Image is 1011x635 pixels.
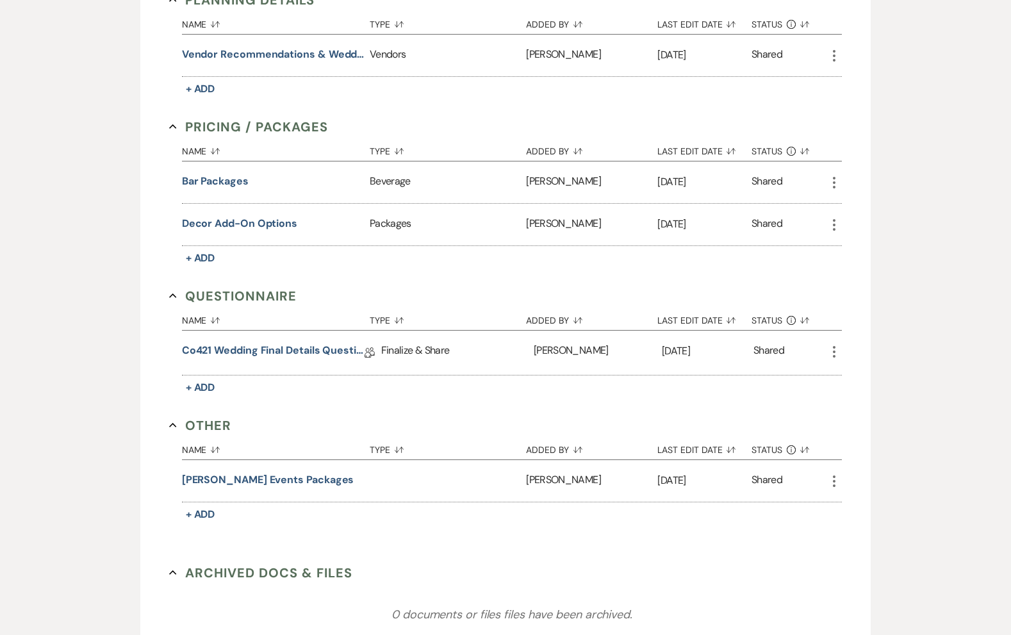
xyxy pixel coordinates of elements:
[753,343,784,363] div: Shared
[657,306,752,330] button: Last Edit Date
[752,136,826,161] button: Status
[169,117,328,136] button: Pricing / Packages
[752,306,826,330] button: Status
[169,563,352,582] button: Archived Docs & Files
[182,306,370,330] button: Name
[752,147,782,156] span: Status
[182,506,219,524] button: + Add
[186,82,215,95] span: + Add
[534,331,662,375] div: [PERSON_NAME]
[752,20,782,29] span: Status
[370,35,526,76] div: Vendors
[186,251,215,265] span: + Add
[182,47,365,62] button: Vendor Recommendations & Wedding Planning Checklist
[752,445,782,454] span: Status
[526,10,657,34] button: Added By
[182,10,370,34] button: Name
[752,174,782,191] div: Shared
[182,174,249,189] button: Bar Packages
[182,472,354,488] button: [PERSON_NAME] Events Packages
[370,204,526,245] div: Packages
[526,35,657,76] div: [PERSON_NAME]
[752,472,782,490] div: Shared
[370,136,526,161] button: Type
[526,460,657,502] div: [PERSON_NAME]
[752,316,782,325] span: Status
[370,306,526,330] button: Type
[186,507,215,521] span: + Add
[662,343,753,359] p: [DATE]
[182,136,370,161] button: Name
[182,216,297,231] button: Decor Add-On Options
[370,435,526,459] button: Type
[526,204,657,245] div: [PERSON_NAME]
[169,286,297,306] button: Questionnaire
[657,174,752,190] p: [DATE]
[370,10,526,34] button: Type
[182,249,219,267] button: + Add
[657,435,752,459] button: Last Edit Date
[186,381,215,394] span: + Add
[169,416,231,435] button: Other
[752,435,826,459] button: Status
[182,80,219,98] button: + Add
[657,136,752,161] button: Last Edit Date
[657,47,752,63] p: [DATE]
[182,435,370,459] button: Name
[752,216,782,233] div: Shared
[657,472,752,489] p: [DATE]
[182,379,219,397] button: + Add
[657,10,752,34] button: Last Edit Date
[526,306,657,330] button: Added By
[526,136,657,161] button: Added By
[182,343,365,363] a: Co421 Wedding Final Details Questionnare
[526,435,657,459] button: Added By
[752,10,826,34] button: Status
[381,331,534,375] div: Finalize & Share
[657,216,752,233] p: [DATE]
[370,161,526,203] div: Beverage
[526,161,657,203] div: [PERSON_NAME]
[752,47,782,64] div: Shared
